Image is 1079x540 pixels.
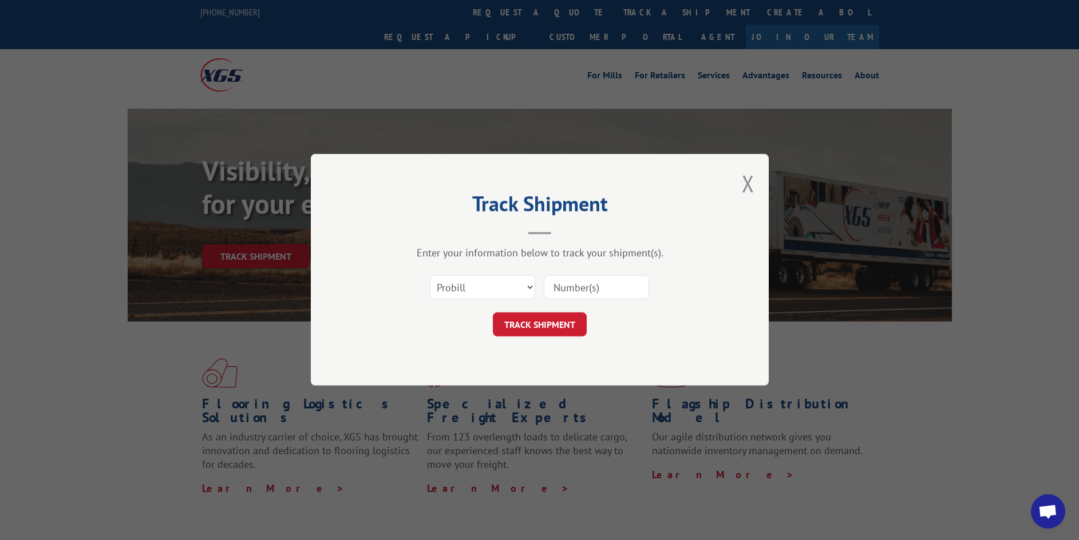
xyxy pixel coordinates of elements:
[544,276,649,300] input: Number(s)
[368,196,712,217] h2: Track Shipment
[368,247,712,260] div: Enter your information below to track your shipment(s).
[742,168,754,198] button: Close modal
[493,313,587,337] button: TRACK SHIPMENT
[1031,494,1065,529] div: Open chat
